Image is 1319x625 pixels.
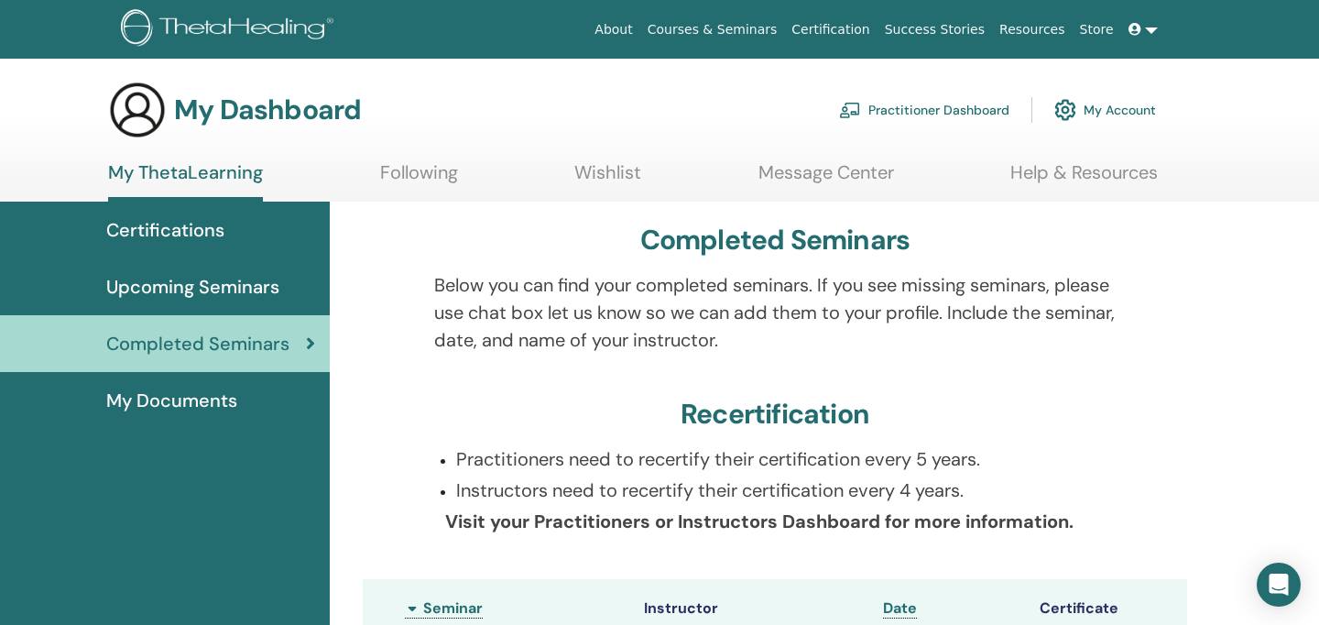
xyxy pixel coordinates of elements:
[445,510,1074,533] b: Visit your Practitioners or Instructors Dashboard for more information.
[1073,13,1121,47] a: Store
[1054,94,1076,126] img: cog.svg
[121,9,340,50] img: logo.png
[106,387,237,414] span: My Documents
[587,13,639,47] a: About
[878,13,992,47] a: Success Stories
[883,598,917,618] span: Date
[839,90,1009,130] a: Practitioner Dashboard
[108,161,263,202] a: My ThetaLearning
[1010,161,1158,197] a: Help & Resources
[784,13,877,47] a: Certification
[839,102,861,118] img: chalkboard-teacher.svg
[456,445,1117,473] p: Practitioners need to recertify their certification every 5 years.
[640,13,785,47] a: Courses & Seminars
[106,330,289,357] span: Completed Seminars
[640,224,910,257] h3: Completed Seminars
[681,398,869,431] h3: Recertification
[574,161,641,197] a: Wishlist
[174,93,361,126] h3: My Dashboard
[1257,563,1301,607] div: Open Intercom Messenger
[106,273,279,301] span: Upcoming Seminars
[108,81,167,139] img: generic-user-icon.jpg
[1054,90,1156,130] a: My Account
[106,216,224,244] span: Certifications
[434,271,1117,354] p: Below you can find your completed seminars. If you see missing seminars, please use chat box let ...
[456,477,1117,504] p: Instructors need to recertify their certification every 4 years.
[992,13,1073,47] a: Resources
[883,598,917,619] a: Date
[758,161,894,197] a: Message Center
[380,161,458,197] a: Following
